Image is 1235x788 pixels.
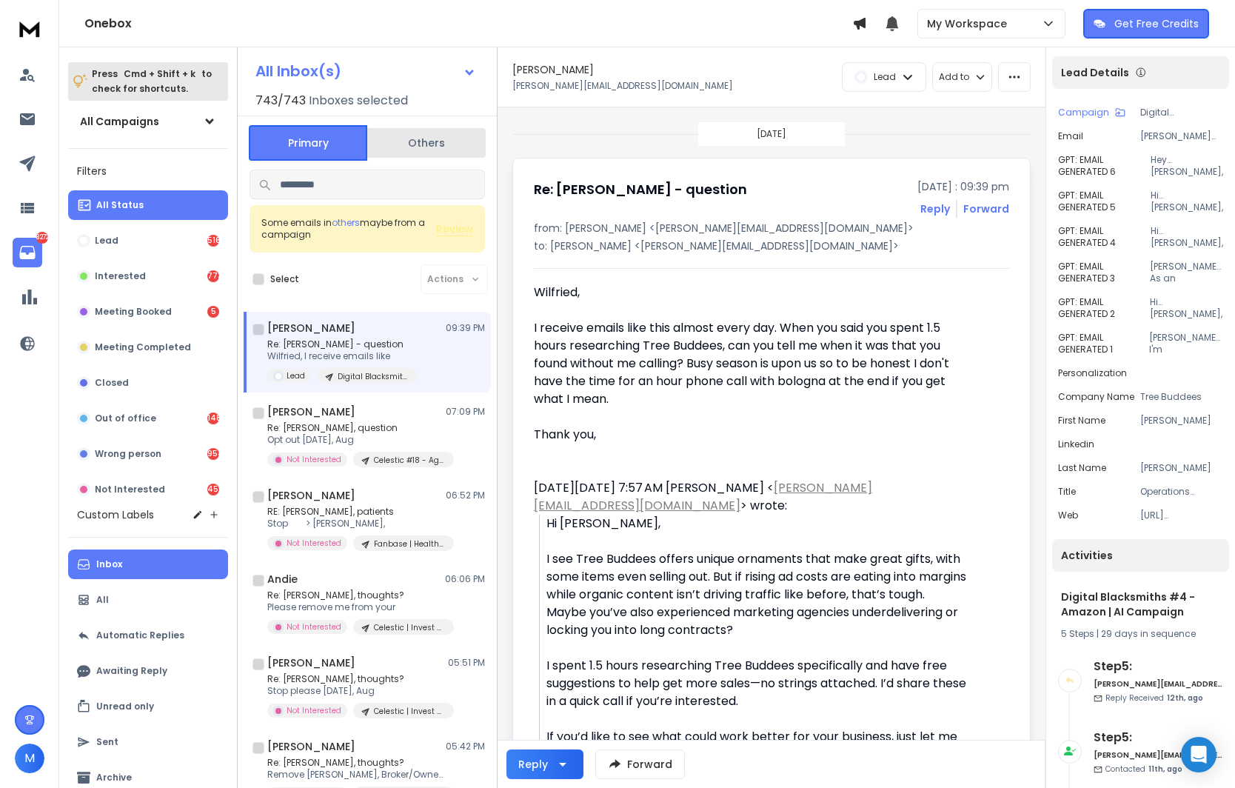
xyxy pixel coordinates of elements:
[68,226,228,256] button: Lead516
[207,413,219,424] div: 1483
[534,319,966,408] div: I receive emails like this almost every day. When you said you spent 1.5 hours researching Tree B...
[374,622,445,633] p: Celestic | Invest Real Estate [GEOGRAPHIC_DATA] | Performance | AI
[1105,692,1203,704] p: Reply Received
[68,692,228,721] button: Unread only
[95,235,118,247] p: Lead
[36,232,48,244] p: 8272
[595,749,685,779] button: Forward
[1148,764,1182,775] span: 11th, ago
[13,238,42,267] a: 8272
[267,488,355,503] h1: [PERSON_NAME]
[207,448,219,460] div: 954
[1151,190,1223,213] p: Hi [PERSON_NAME], I see Tree Buddees offers unique ornaments that make great gifts, with some ite...
[15,15,44,42] img: logo
[1058,332,1149,355] p: GPT: EMAIL GENERATED 1
[267,757,445,769] p: Re: [PERSON_NAME], thoughts?
[1151,225,1223,249] p: Hi [PERSON_NAME], As a global eCommerce speaker who’s presented at Amazon HQ and countless master...
[267,518,445,530] p: Stop > [PERSON_NAME],
[267,321,355,335] h1: [PERSON_NAME]
[95,341,191,353] p: Meeting Completed
[96,665,167,677] p: Awaiting Reply
[518,757,548,772] div: Reply
[96,630,184,641] p: Automatic Replies
[1058,486,1076,498] p: title
[68,297,228,327] button: Meeting Booked5
[1101,627,1196,640] span: 29 days in sequence
[1061,65,1129,80] p: Lead Details
[207,270,219,282] div: 773
[1140,462,1223,474] p: [PERSON_NAME]
[338,371,409,382] p: Digital Blacksmiths #4 - Amazon | AI Campaign
[1058,462,1106,474] p: Last Name
[1058,107,1109,118] p: Campaign
[77,507,154,522] h3: Custom Labels
[68,261,228,291] button: Interested773
[374,538,445,550] p: Fanbase | Healthcare | AI
[68,475,228,504] button: Not Interested4541
[1061,627,1094,640] span: 5 Steps
[255,64,341,79] h1: All Inbox(s)
[15,744,44,773] button: M
[534,479,872,514] a: [PERSON_NAME][EMAIL_ADDRESS][DOMAIN_NAME]
[448,657,485,669] p: 05:51 PM
[121,65,198,82] span: Cmd + Shift + k
[1094,678,1223,689] h6: [PERSON_NAME][EMAIL_ADDRESS][DOMAIN_NAME]
[920,201,950,216] button: Reply
[1058,130,1083,142] p: Email
[68,585,228,615] button: All
[534,479,966,515] div: [DATE][DATE] 7:57 AM [PERSON_NAME] < > wrote:
[506,749,583,779] button: Reply
[267,422,445,434] p: Re: [PERSON_NAME], question
[1058,391,1134,403] p: Company Name
[261,217,436,241] div: Some emails in maybe from a campaign
[68,368,228,398] button: Closed
[1114,16,1199,31] p: Get Free Credits
[68,333,228,362] button: Meeting Completed
[95,484,165,495] p: Not Interested
[1058,367,1127,379] p: Personalization
[68,727,228,757] button: Sent
[287,538,341,549] p: Not Interested
[68,656,228,686] button: Awaiting Reply
[68,621,228,650] button: Automatic Replies
[267,572,298,587] h1: Andie
[68,550,228,579] button: Inbox
[1094,729,1223,747] h6: Step 5 :
[267,769,445,781] p: Remove [PERSON_NAME], Broker/Owner Marathon
[267,350,418,362] p: Wilfried, I receive emails like
[95,377,129,389] p: Closed
[96,772,132,784] p: Archive
[1058,296,1150,320] p: GPT: EMAIL GENERATED 2
[1058,510,1078,521] p: web
[1058,107,1125,118] button: Campaign
[287,370,305,381] p: Lead
[95,448,161,460] p: Wrong person
[512,80,733,92] p: [PERSON_NAME][EMAIL_ADDRESS][DOMAIN_NAME]
[445,573,485,585] p: 06:06 PM
[446,322,485,334] p: 09:39 PM
[244,56,488,86] button: All Inbox(s)
[446,490,485,501] p: 06:52 PM
[1058,261,1150,284] p: GPT: EMAIL GENERATED 3
[68,107,228,136] button: All Campaigns
[92,67,212,96] p: Press to check for shortcuts.
[757,128,786,140] p: [DATE]
[534,238,1009,253] p: to: [PERSON_NAME] <[PERSON_NAME][EMAIL_ADDRESS][DOMAIN_NAME]>
[267,434,445,446] p: Opt out [DATE], Aug
[249,125,367,161] button: Primary
[267,506,445,518] p: RE: [PERSON_NAME], patients
[96,558,122,570] p: Inbox
[207,306,219,318] div: 5
[446,406,485,418] p: 07:09 PM
[436,221,473,236] button: Review
[270,273,299,285] label: Select
[1140,486,1223,498] p: Operations Manager
[963,201,1009,216] div: Forward
[534,221,1009,236] p: from: [PERSON_NAME] <[PERSON_NAME][EMAIL_ADDRESS][DOMAIN_NAME]>
[374,706,445,717] p: Celestic | Invest Real Estate [GEOGRAPHIC_DATA] | Performance | AI
[207,235,219,247] div: 516
[68,190,228,220] button: All Status
[68,404,228,433] button: Out of office1483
